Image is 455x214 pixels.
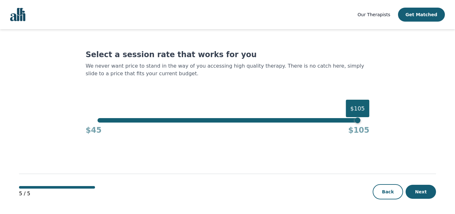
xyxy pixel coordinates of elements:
p: 5 / 5 [19,190,95,197]
h4: $105 [348,125,370,135]
span: Our Therapists [357,12,390,17]
button: Next [406,185,436,199]
div: $105 [346,100,369,117]
button: Get Matched [398,8,445,22]
p: We never want price to stand in the way of you accessing high quality therapy. There is no catch ... [86,62,370,77]
h4: $45 [86,125,102,135]
button: Back [373,184,403,199]
a: Our Therapists [357,11,390,18]
h1: Select a session rate that works for you [86,50,370,60]
img: alli logo [10,8,25,21]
